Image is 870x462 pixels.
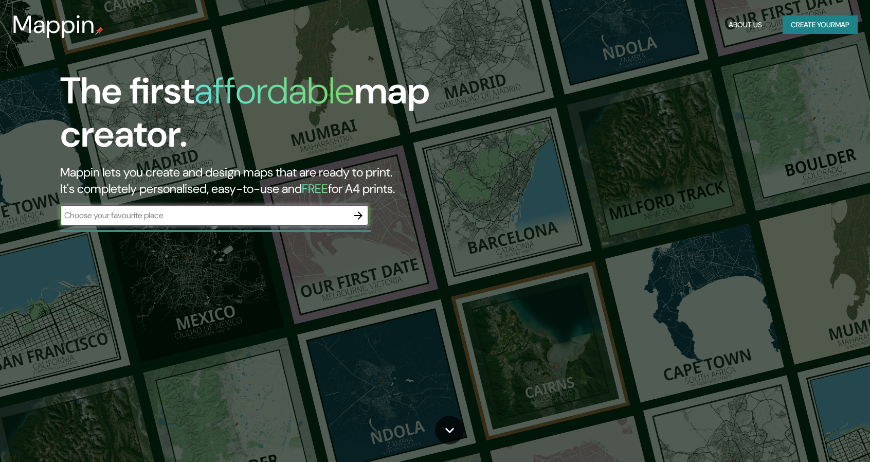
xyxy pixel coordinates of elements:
h1: The first map creator. [60,69,495,164]
h1: affordable [194,67,354,115]
iframe: Help widget launcher [778,422,859,451]
h3: Mappin [12,10,95,39]
input: Choose your favourite place [60,209,348,221]
img: mappin-pin [95,27,103,35]
button: Create yourmap [783,15,858,34]
h2: Mappin lets you create and design maps that are ready to print. It's completely personalised, eas... [60,164,495,197]
h5: FREE [302,181,328,197]
button: About Us [724,15,766,34]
